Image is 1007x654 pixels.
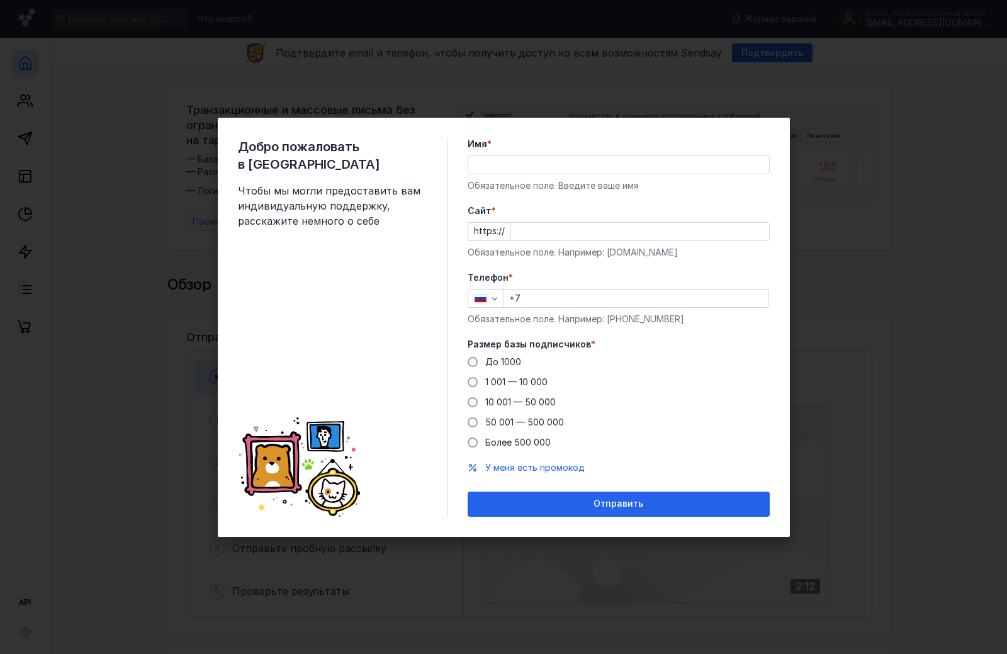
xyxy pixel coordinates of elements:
[485,356,521,367] span: До 1000
[468,246,770,259] div: Обязательное поле. Например: [DOMAIN_NAME]
[468,271,509,284] span: Телефон
[468,205,492,217] span: Cайт
[594,499,643,509] span: Отправить
[468,179,770,192] div: Обязательное поле. Введите ваше имя
[485,462,585,473] span: У меня есть промокод
[238,183,427,228] span: Чтобы мы могли предоставить вам индивидуальную поддержку, расскажите немного о себе
[238,138,427,173] span: Добро пожаловать в [GEOGRAPHIC_DATA]
[468,313,770,325] div: Обязательное поле. Например: [PHONE_NUMBER]
[485,376,548,387] span: 1 001 — 10 000
[485,397,556,407] span: 10 001 — 50 000
[468,138,487,150] span: Имя
[468,338,591,351] span: Размер базы подписчиков
[485,461,585,474] button: У меня есть промокод
[485,437,551,448] span: Более 500 000
[468,492,770,517] button: Отправить
[485,417,564,427] span: 50 001 — 500 000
